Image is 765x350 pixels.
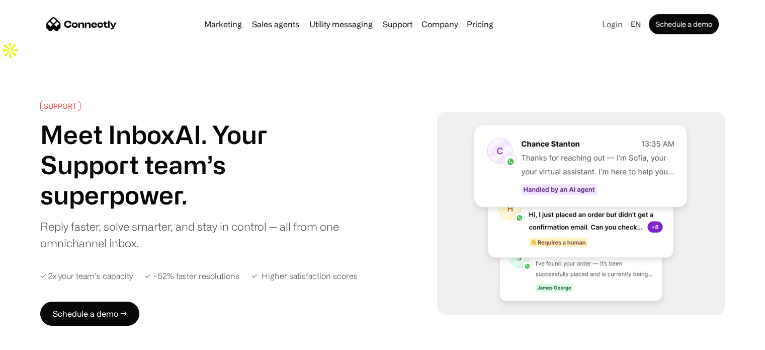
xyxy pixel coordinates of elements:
div: ✓ ~52% faster resolutions [145,271,239,281]
div: ✓ 2x your team’s capacity [40,271,133,281]
a: Support [379,20,416,28]
div: SUPPORT [44,102,77,110]
a: Sales agents [248,20,303,28]
a: home [46,17,117,32]
div: ✓ Higher satisfaction scores [251,271,358,281]
a: Schedule a demo [649,14,719,34]
a: Pricing [463,20,497,28]
a: Schedule a demo → [40,302,139,326]
a: Marketing [200,20,246,28]
div: Reply faster, solve smarter, and stay in control — all from one omnichannel inbox. [40,218,346,251]
div: Company [421,17,458,31]
ul: Language list [20,332,60,346]
h1: Meet InboxAI. Your Support team’s superpower. [40,119,346,210]
a: Login [598,17,627,31]
div: en [627,17,647,31]
aside: Language selected: English [10,331,60,346]
div: Company [418,17,461,31]
a: Utility messaging [305,20,377,28]
div: en [631,17,641,31]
